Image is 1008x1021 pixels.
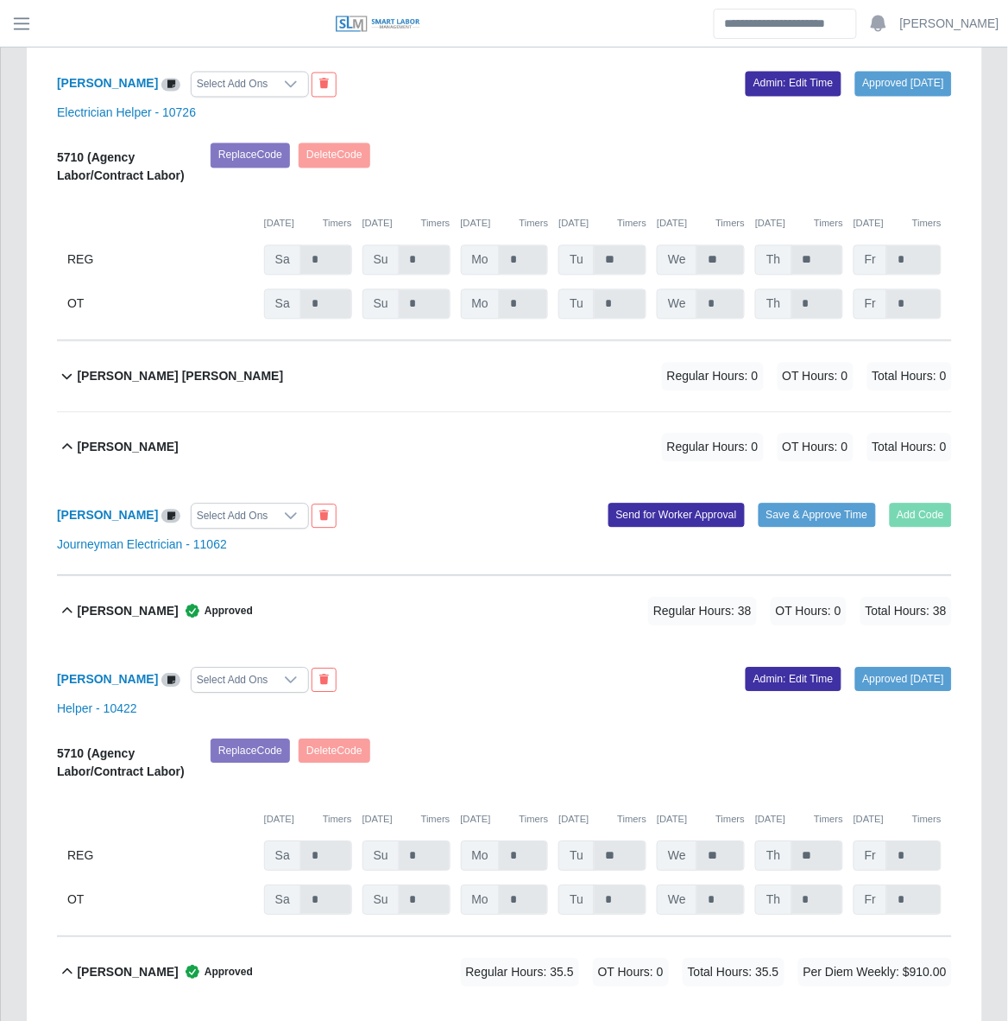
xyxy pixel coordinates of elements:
[855,72,952,96] a: Approved [DATE]
[211,739,290,764] button: ReplaceCode
[264,885,301,916] span: Sa
[264,841,301,872] span: Sa
[461,245,500,276] span: Mo
[57,673,158,687] a: [PERSON_NAME]
[860,598,952,626] span: Total Hours: 38
[715,217,745,231] button: Timers
[618,813,647,828] button: Timers
[57,77,158,91] b: [PERSON_NAME]
[683,959,784,987] span: Total Hours: 35.5
[755,245,791,276] span: Th
[57,413,952,483] button: [PERSON_NAME] Regular Hours: 0 OT Hours: 0 Total Hours: 0
[161,509,180,523] a: View/Edit Notes
[264,813,352,828] div: [DATE]
[759,504,876,528] button: Save & Approve Time
[912,217,942,231] button: Timers
[179,603,253,620] span: Approved
[778,363,854,391] span: OT Hours: 0
[558,245,595,276] span: Tu
[312,73,337,97] button: End Worker & Remove from the Timesheet
[192,504,274,529] div: Select Add Ons
[421,813,450,828] button: Timers
[778,434,854,462] span: OT Hours: 0
[648,598,757,626] span: Regular Hours: 38
[657,841,697,872] span: We
[362,245,400,276] span: Su
[67,885,254,916] div: OT
[867,434,952,462] span: Total Hours: 0
[890,504,953,528] button: Add Code
[461,841,500,872] span: Mo
[746,72,841,96] a: Admin: Edit Time
[520,217,549,231] button: Timers
[593,959,669,987] span: OT Hours: 0
[362,885,400,916] span: Su
[299,739,370,764] button: DeleteCode
[211,143,290,168] button: ReplaceCode
[264,217,352,231] div: [DATE]
[57,538,227,552] a: Journeyman Electrician - 11062
[657,813,745,828] div: [DATE]
[814,813,843,828] button: Timers
[161,673,180,687] a: View/Edit Notes
[912,813,942,828] button: Timers
[755,885,791,916] span: Th
[312,504,337,529] button: End Worker & Remove from the Timesheet
[867,363,952,391] span: Total Hours: 0
[362,841,400,872] span: Su
[900,15,999,33] a: [PERSON_NAME]
[461,813,549,828] div: [DATE]
[755,841,791,872] span: Th
[323,217,352,231] button: Timers
[558,813,646,828] div: [DATE]
[335,15,421,34] img: SLM Logo
[657,217,745,231] div: [DATE]
[67,841,254,872] div: REG
[662,434,764,462] span: Regular Hours: 0
[558,217,646,231] div: [DATE]
[57,938,952,1008] button: [PERSON_NAME] Approved Regular Hours: 35.5 OT Hours: 0 Total Hours: 35.5 Per Diem Weekly: $910.00
[855,668,952,692] a: Approved [DATE]
[461,959,579,987] span: Regular Hours: 35.5
[755,813,843,828] div: [DATE]
[618,217,647,231] button: Timers
[461,885,500,916] span: Mo
[657,289,697,320] span: We
[57,509,158,523] a: [PERSON_NAME]
[57,342,952,412] button: [PERSON_NAME] [PERSON_NAME] Regular Hours: 0 OT Hours: 0 Total Hours: 0
[77,368,283,386] b: [PERSON_NAME] [PERSON_NAME]
[608,504,745,528] button: Send for Worker Approval
[362,289,400,320] span: Su
[67,245,254,276] div: REG
[657,885,697,916] span: We
[77,439,178,457] b: [PERSON_NAME]
[57,702,137,716] a: Helper - 10422
[854,217,942,231] div: [DATE]
[264,245,301,276] span: Sa
[77,964,178,982] b: [PERSON_NAME]
[714,9,857,39] input: Search
[57,106,196,120] a: Electrician Helper - 10726
[657,245,697,276] span: We
[362,813,450,828] div: [DATE]
[755,289,791,320] span: Th
[814,217,843,231] button: Timers
[854,813,942,828] div: [DATE]
[461,289,500,320] span: Mo
[312,669,337,693] button: End Worker & Remove from the Timesheet
[192,73,274,97] div: Select Add Ons
[362,217,450,231] div: [DATE]
[57,151,185,183] b: 5710 (Agency Labor/Contract Labor)
[558,289,595,320] span: Tu
[746,668,841,692] a: Admin: Edit Time
[755,217,843,231] div: [DATE]
[57,747,185,779] b: 5710 (Agency Labor/Contract Labor)
[558,885,595,916] span: Tu
[264,289,301,320] span: Sa
[57,577,952,647] button: [PERSON_NAME] Approved Regular Hours: 38 OT Hours: 0 Total Hours: 38
[77,603,178,621] b: [PERSON_NAME]
[771,598,847,626] span: OT Hours: 0
[461,217,549,231] div: [DATE]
